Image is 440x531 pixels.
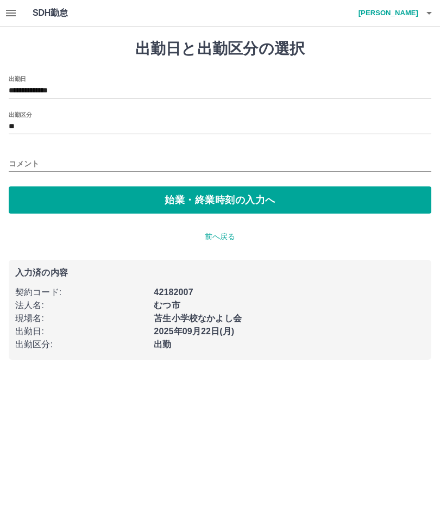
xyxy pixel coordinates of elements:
[9,231,431,242] p: 前へ戻る
[154,288,193,297] b: 42182007
[154,327,234,336] b: 2025年09月22日(月)
[15,325,147,338] p: 出勤日 :
[15,299,147,312] p: 法人名 :
[15,312,147,325] p: 現場名 :
[9,110,32,118] label: 出勤区分
[154,314,242,323] b: 苫生小学校なかよし会
[15,268,425,277] p: 入力済の内容
[154,301,180,310] b: むつ市
[9,186,431,214] button: 始業・終業時刻の入力へ
[15,338,147,351] p: 出勤区分 :
[15,286,147,299] p: 契約コード :
[9,74,26,83] label: 出勤日
[9,40,431,58] h1: 出勤日と出勤区分の選択
[154,340,171,349] b: 出勤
